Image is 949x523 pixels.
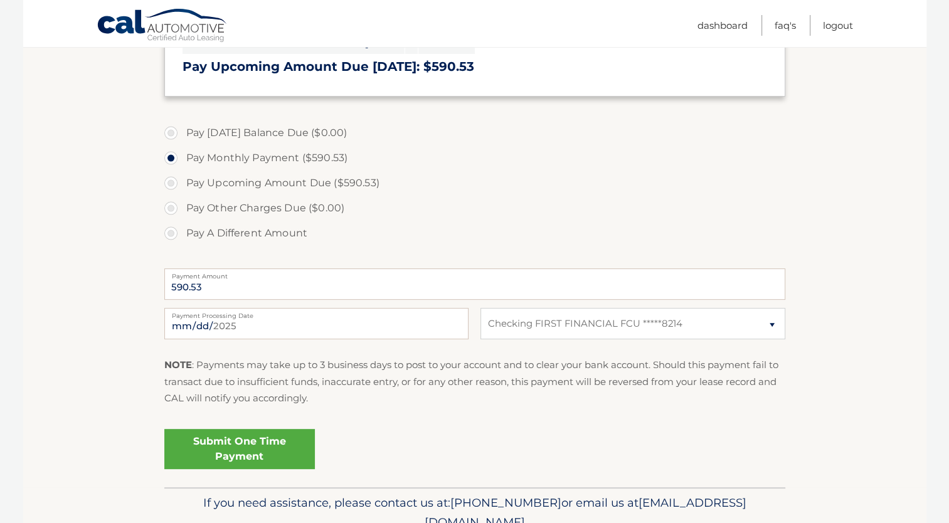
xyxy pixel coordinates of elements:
[164,359,192,371] strong: NOTE
[164,145,785,171] label: Pay Monthly Payment ($590.53)
[450,495,561,510] span: [PHONE_NUMBER]
[164,268,785,300] input: Payment Amount
[164,221,785,246] label: Pay A Different Amount
[97,8,228,45] a: Cal Automotive
[164,196,785,221] label: Pay Other Charges Due ($0.00)
[823,15,853,36] a: Logout
[164,171,785,196] label: Pay Upcoming Amount Due ($590.53)
[164,120,785,145] label: Pay [DATE] Balance Due ($0.00)
[183,59,767,75] h3: Pay Upcoming Amount Due [DATE]: $590.53
[164,268,785,278] label: Payment Amount
[164,357,785,406] p: : Payments may take up to 3 business days to post to your account and to clear your bank account....
[164,308,469,339] input: Payment Date
[164,308,469,318] label: Payment Processing Date
[775,15,796,36] a: FAQ's
[697,15,748,36] a: Dashboard
[164,429,315,469] a: Submit One Time Payment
